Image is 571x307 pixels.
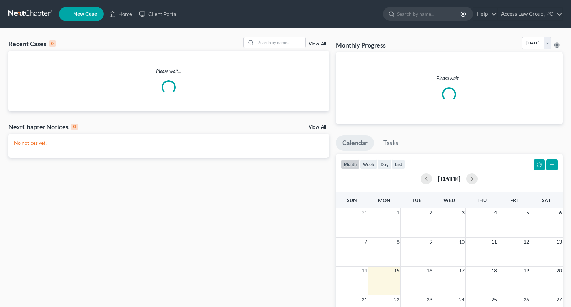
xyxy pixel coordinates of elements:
a: Tasks [377,135,405,151]
span: 14 [361,267,368,275]
p: No notices yet! [14,139,323,146]
div: NextChapter Notices [8,123,78,131]
span: Wed [443,197,455,203]
span: 25 [491,295,498,304]
button: month [341,159,360,169]
span: Thu [476,197,487,203]
span: Sun [347,197,357,203]
span: 1 [396,208,400,217]
a: Home [106,8,136,20]
span: 10 [458,238,465,246]
span: 15 [393,267,400,275]
p: Please wait... [8,68,329,75]
h3: Monthly Progress [336,41,386,49]
span: 17 [458,267,465,275]
a: Help [473,8,497,20]
div: 0 [49,40,56,47]
span: 31 [361,208,368,217]
h2: [DATE] [437,175,461,182]
span: 21 [361,295,368,304]
span: 19 [523,267,530,275]
div: Recent Cases [8,39,56,48]
span: 3 [461,208,465,217]
input: Search by name... [256,37,305,48]
span: 18 [491,267,498,275]
span: 9 [429,238,433,246]
a: Client Portal [136,8,181,20]
span: Sat [542,197,551,203]
input: Search by name... [397,7,461,20]
span: 13 [556,238,563,246]
span: 4 [493,208,498,217]
span: Fri [510,197,518,203]
span: 6 [558,208,563,217]
span: 2 [429,208,433,217]
span: Mon [378,197,390,203]
span: 12 [523,238,530,246]
span: 16 [426,267,433,275]
span: 5 [526,208,530,217]
span: 22 [393,295,400,304]
span: 11 [491,238,498,246]
a: View All [309,125,326,130]
span: 27 [556,295,563,304]
div: 0 [71,124,78,130]
span: 23 [426,295,433,304]
span: 24 [458,295,465,304]
p: Please wait... [342,75,557,82]
span: 7 [364,238,368,246]
button: week [360,159,377,169]
span: 26 [523,295,530,304]
button: list [392,159,405,169]
span: 20 [556,267,563,275]
a: View All [309,42,326,46]
a: Access Law Group , PC [498,8,562,20]
a: Calendar [336,135,374,151]
button: day [377,159,392,169]
span: Tue [412,197,421,203]
span: New Case [73,12,97,17]
span: 8 [396,238,400,246]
